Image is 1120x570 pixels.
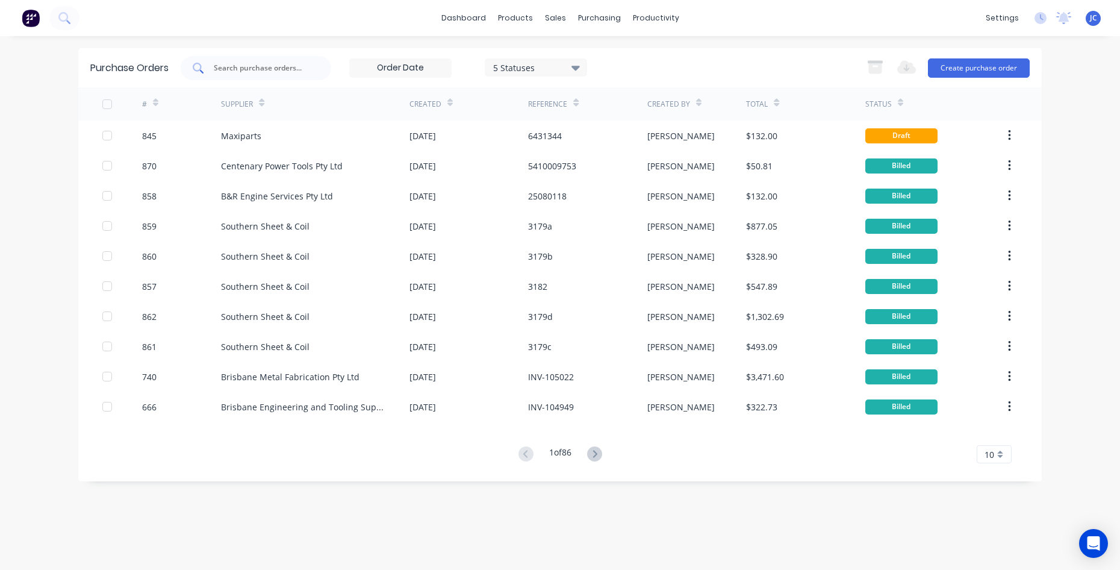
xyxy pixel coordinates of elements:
div: [PERSON_NAME] [647,401,715,413]
div: [DATE] [409,401,436,413]
div: $132.00 [746,130,777,142]
div: 3179a [528,220,552,233]
div: INV-105022 [528,371,574,383]
div: 6431344 [528,130,562,142]
div: Status [865,99,892,110]
div: $877.05 [746,220,777,233]
div: $50.81 [746,160,773,172]
div: Maxiparts [221,130,261,142]
input: Search purchase orders... [213,62,313,74]
div: [DATE] [409,310,436,323]
div: Brisbane Metal Fabrication Pty Ltd [221,371,359,383]
div: [DATE] [409,340,436,353]
div: Brisbane Engineering and Tooling Supplies [221,401,385,413]
div: [DATE] [409,160,436,172]
div: Supplier [221,99,253,110]
div: [PERSON_NAME] [647,160,715,172]
div: Billed [865,339,938,354]
div: 860 [142,250,157,263]
div: purchasing [572,9,627,27]
div: 857 [142,280,157,293]
div: $493.09 [746,340,777,353]
div: Billed [865,158,938,174]
div: Billed [865,369,938,384]
div: $132.00 [746,190,777,202]
div: $547.89 [746,280,777,293]
div: 5410009753 [528,160,576,172]
div: Billed [865,189,938,204]
div: [PERSON_NAME] [647,250,715,263]
div: Open Intercom Messenger [1079,529,1108,558]
div: Southern Sheet & Coil [221,340,310,353]
div: 3179c [528,340,552,353]
div: 666 [142,401,157,413]
div: [PERSON_NAME] [647,190,715,202]
span: JC [1090,13,1097,23]
div: 25080118 [528,190,567,202]
div: Billed [865,279,938,294]
div: [PERSON_NAME] [647,371,715,383]
div: 859 [142,220,157,233]
div: $1,302.69 [746,310,784,323]
div: Billed [865,399,938,415]
div: [PERSON_NAME] [647,340,715,353]
div: 3182 [528,280,547,293]
div: 845 [142,130,157,142]
div: Billed [865,249,938,264]
div: [PERSON_NAME] [647,130,715,142]
div: 3179b [528,250,553,263]
div: 858 [142,190,157,202]
div: [DATE] [409,250,436,263]
div: 3179d [528,310,553,323]
div: [DATE] [409,220,436,233]
div: Purchase Orders [90,61,169,75]
div: Created [409,99,441,110]
img: Factory [22,9,40,27]
span: 10 [985,448,994,461]
div: $322.73 [746,401,777,413]
div: $328.90 [746,250,777,263]
div: INV-104949 [528,401,574,413]
div: [PERSON_NAME] [647,280,715,293]
div: Total [746,99,768,110]
div: [DATE] [409,130,436,142]
div: Created By [647,99,690,110]
input: Order Date [350,59,451,77]
div: 5 Statuses [493,61,579,74]
div: Southern Sheet & Coil [221,280,310,293]
div: 1 of 86 [549,446,571,463]
div: settings [980,9,1025,27]
div: Billed [865,309,938,324]
div: [DATE] [409,371,436,383]
div: [DATE] [409,280,436,293]
div: sales [539,9,572,27]
div: [PERSON_NAME] [647,220,715,233]
div: Southern Sheet & Coil [221,220,310,233]
a: dashboard [435,9,492,27]
div: [DATE] [409,190,436,202]
div: 861 [142,340,157,353]
div: 740 [142,371,157,383]
div: Draft [865,128,938,143]
div: productivity [627,9,685,27]
div: Centenary Power Tools Pty Ltd [221,160,343,172]
div: products [492,9,539,27]
div: Southern Sheet & Coil [221,250,310,263]
div: [PERSON_NAME] [647,310,715,323]
div: 870 [142,160,157,172]
div: $3,471.60 [746,371,784,383]
div: Billed [865,219,938,234]
div: Southern Sheet & Coil [221,310,310,323]
div: 862 [142,310,157,323]
div: Reference [528,99,567,110]
button: Create purchase order [928,58,1030,78]
div: B&R Engine Services Pty Ltd [221,190,333,202]
div: # [142,99,147,110]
